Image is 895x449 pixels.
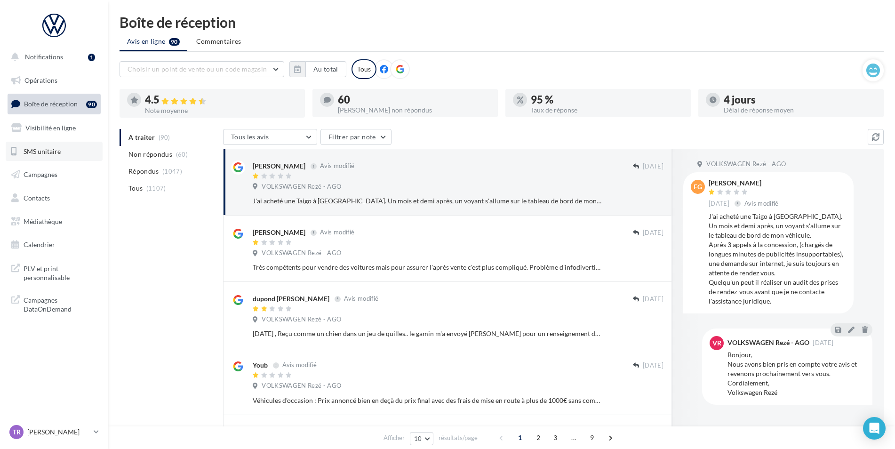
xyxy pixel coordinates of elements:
[27,427,90,437] p: [PERSON_NAME]
[694,182,702,192] span: FG
[88,54,95,61] div: 1
[727,339,809,346] div: VOLKSWAGEN Rezé - AGO
[727,350,865,397] div: Bonjour, Nous avons bien pris en compte votre avis et revenons prochainement vers vous. Cordialem...
[6,290,103,318] a: Campagnes DataOnDemand
[512,430,527,445] span: 1
[128,167,159,176] span: Répondus
[24,241,55,249] span: Calendrier
[253,228,305,237] div: [PERSON_NAME]
[320,162,354,170] span: Avis modifié
[6,165,103,184] a: Campagnes
[709,180,781,186] div: [PERSON_NAME]
[643,295,663,304] span: [DATE]
[531,95,683,105] div: 95 %
[531,107,683,113] div: Taux de réponse
[338,107,490,113] div: [PERSON_NAME] non répondus
[24,100,78,108] span: Boîte de réception
[262,249,341,257] span: VOLKSWAGEN Rezé - AGO
[414,435,422,442] span: 10
[709,200,729,208] span: [DATE]
[262,382,341,390] span: VOLKSWAGEN Rezé - AGO
[253,329,602,338] div: [DATE] , Reçu comme un chien dans un jeu de quilles.. le gamin m'a envoyé [PERSON_NAME] pour un r...
[253,396,602,405] div: Véhicules d’occasion : Prix annoncé bien en deçà du prix final avec des frais de mise en route à ...
[706,160,786,168] span: VOLKSWAGEN Rezé - AGO
[223,129,317,145] button: Tous les avis
[120,15,884,29] div: Boîte de réception
[253,263,602,272] div: Très compétents pour vendre des voitures mais pour assurer l'après vente c'est plus compliqué. Pr...
[531,430,546,445] span: 2
[262,183,341,191] span: VOLKSWAGEN Rezé - AGO
[253,294,329,304] div: dupond [PERSON_NAME]
[262,315,341,324] span: VOLKSWAGEN Rezé - AGO
[6,258,103,286] a: PLV et print personnalisable
[128,184,143,193] span: Tous
[128,150,172,159] span: Non répondus
[344,295,378,303] span: Avis modifié
[253,196,602,206] div: J'ai acheté une Taigo à [GEOGRAPHIC_DATA]. Un mois et demi après, un voyant s'allume sur le table...
[813,340,833,346] span: [DATE]
[289,61,346,77] button: Au total
[352,59,376,79] div: Tous
[709,212,846,306] div: J'ai acheté une Taigo à [GEOGRAPHIC_DATA]. Un mois et demi après, un voyant s'allume sur le table...
[196,37,241,46] span: Commentaires
[6,47,99,67] button: Notifications 1
[712,338,721,348] span: VR
[24,262,97,282] span: PLV et print personnalisable
[305,61,346,77] button: Au total
[24,194,50,202] span: Contacts
[13,427,21,437] span: TR
[6,212,103,232] a: Médiathèque
[25,53,63,61] span: Notifications
[744,200,779,207] span: Avis modifié
[8,423,101,441] a: TR [PERSON_NAME]
[6,188,103,208] a: Contacts
[231,133,269,141] span: Tous les avis
[162,168,182,175] span: (1047)
[24,76,57,84] span: Opérations
[6,71,103,90] a: Opérations
[145,107,297,114] div: Note moyenne
[724,95,876,105] div: 4 jours
[24,217,62,225] span: Médiathèque
[643,162,663,171] span: [DATE]
[384,433,405,442] span: Afficher
[24,170,57,178] span: Campagnes
[320,129,392,145] button: Filtrer par note
[320,229,354,236] span: Avis modifié
[724,107,876,113] div: Délai de réponse moyen
[253,161,305,171] div: [PERSON_NAME]
[548,430,563,445] span: 3
[128,65,267,73] span: Choisir un point de vente ou un code magasin
[6,118,103,138] a: Visibilité en ligne
[6,142,103,161] a: SMS unitaire
[6,94,103,114] a: Boîte de réception90
[643,229,663,237] span: [DATE]
[282,361,317,369] span: Avis modifié
[6,235,103,255] a: Calendrier
[146,184,166,192] span: (1107)
[86,101,97,108] div: 90
[176,151,188,158] span: (60)
[24,147,61,155] span: SMS unitaire
[439,433,478,442] span: résultats/page
[584,430,599,445] span: 9
[25,124,76,132] span: Visibilité en ligne
[863,417,886,440] div: Open Intercom Messenger
[145,95,297,105] div: 4.5
[120,61,284,77] button: Choisir un point de vente ou un code magasin
[643,361,663,370] span: [DATE]
[338,95,490,105] div: 60
[24,294,97,314] span: Campagnes DataOnDemand
[566,430,581,445] span: ...
[253,361,268,370] div: Youb
[410,432,434,445] button: 10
